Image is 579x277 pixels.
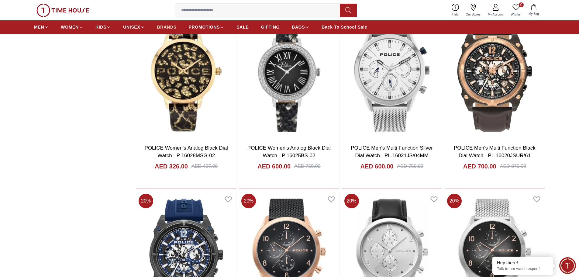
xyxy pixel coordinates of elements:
[61,22,83,33] a: WOMEN
[519,2,524,7] span: 0
[559,257,576,274] div: Chat Widget
[236,22,249,33] a: SALE
[497,260,549,266] div: Hey there!
[157,24,177,30] span: BRANDS
[189,22,225,33] a: PROMOTIONS
[61,24,79,30] span: WOMEN
[36,4,89,17] img: ...
[294,163,320,170] div: AED 750.00
[397,163,423,170] div: AED 750.00
[123,22,145,33] a: UNISEX
[342,8,442,139] img: POLICE Men's Multi Function Silver Dial Watch - PL.16021JS/04MM
[34,22,49,33] a: MEN
[463,162,496,171] h4: AED 700.00
[447,194,462,208] span: 20 %
[123,24,140,30] span: UNISEX
[261,22,280,33] a: GIFTING
[257,162,291,171] h4: AED 600.00
[450,12,461,17] span: Help
[34,24,44,30] span: MEN
[145,145,228,159] a: POLICE Women's Analog Black Dial Watch - P 16028MSG-02
[351,145,433,159] a: POLICE Men's Multi Function Silver Dial Watch - PL.16021JS/04MM
[241,194,256,208] span: 20 %
[247,145,331,159] a: POLICE Women's Analog Black Dial Watch - P 16025BS-02
[322,22,367,33] a: Back To School Sale
[449,2,462,18] a: Help
[344,194,359,208] span: 20 %
[454,145,536,159] a: POLICE Men's Multi Function Black Dial Watch - PL.16020JSUR/61
[191,163,218,170] div: AED 407.00
[445,8,545,139] img: POLICE Men's Multi Function Black Dial Watch - PL.16020JSUR/61
[261,24,280,30] span: GIFTING
[292,22,309,33] a: BAGS
[239,8,339,139] img: POLICE Women's Analog Black Dial Watch - P 16025BS-02
[497,266,549,272] p: Talk to our watch expert!
[508,12,524,17] span: Wishlist
[139,194,153,208] span: 20 %
[525,3,543,17] button: My Bag
[360,162,394,171] h4: AED 600.00
[157,22,177,33] a: BRANDS
[464,12,483,17] span: Our Stores
[136,8,236,139] img: POLICE Women's Analog Black Dial Watch - P 16028MSG-02
[236,24,249,30] span: SALE
[507,2,525,18] a: 0Wishlist
[485,12,506,17] span: My Account
[189,24,220,30] span: PROMOTIONS
[500,163,526,170] div: AED 875.00
[292,24,305,30] span: BAGS
[462,2,484,18] a: Our Stores
[95,24,106,30] span: KIDS
[155,162,188,171] h4: AED 326.00
[322,24,367,30] span: Back To School Sale
[95,22,111,33] a: KIDS
[526,12,541,16] span: My Bag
